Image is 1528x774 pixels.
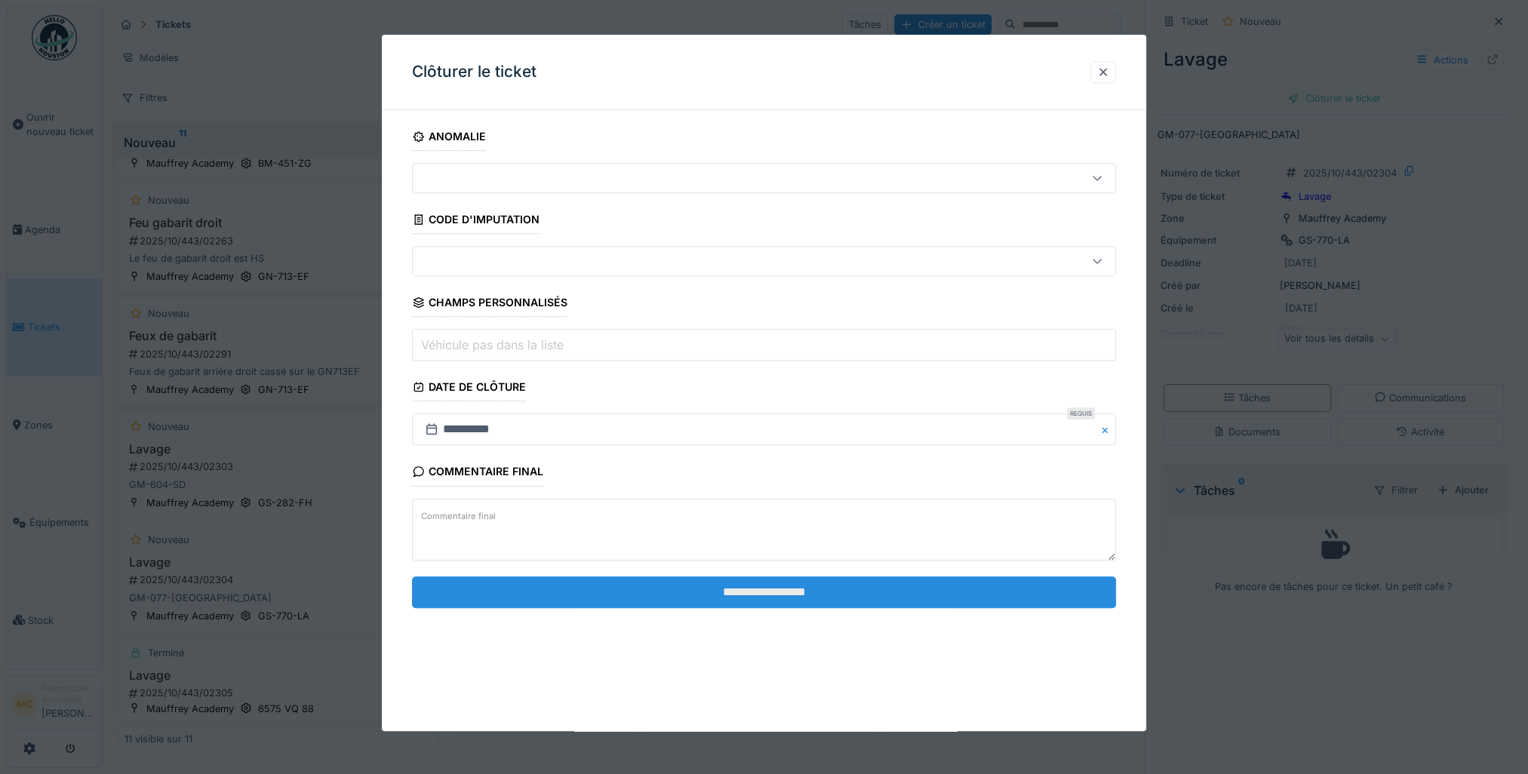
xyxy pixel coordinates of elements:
[412,461,543,487] div: Commentaire final
[1099,414,1116,446] button: Close
[412,376,526,401] div: Date de clôture
[412,125,486,151] div: Anomalie
[412,208,540,234] div: Code d'imputation
[418,336,567,354] label: Véhicule pas dans la liste
[412,63,536,81] h3: Clôturer le ticket
[412,291,567,317] div: Champs personnalisés
[418,507,499,526] label: Commentaire final
[1067,408,1095,420] div: Requis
